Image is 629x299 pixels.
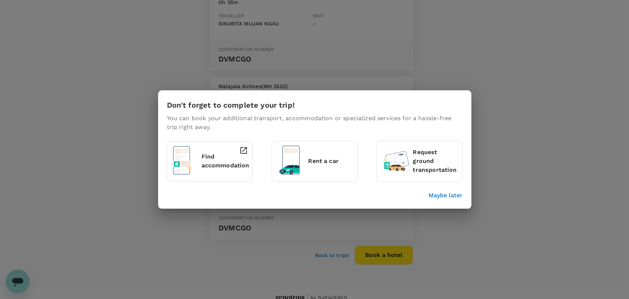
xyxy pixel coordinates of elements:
[308,157,353,166] p: Rent a car
[413,148,457,174] p: Request ground transportation
[167,99,295,111] h6: Don't forget to complete your trip!
[429,191,462,200] button: Maybe later
[201,152,249,170] p: Find accommodation
[167,114,462,132] p: You can book your additional transport, accommodation or specialized services for a hassle-free t...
